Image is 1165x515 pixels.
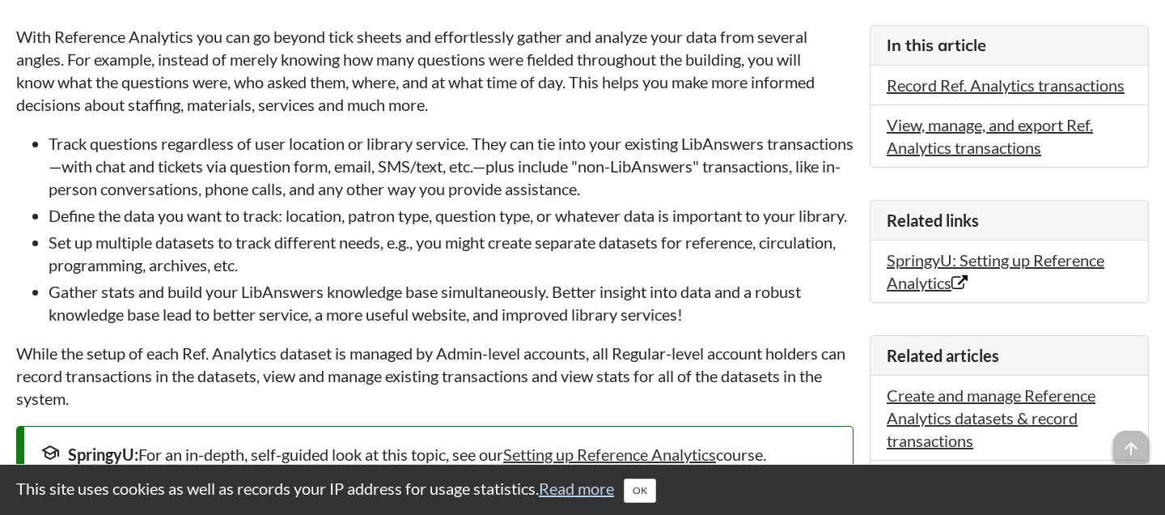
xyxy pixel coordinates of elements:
[16,342,854,410] p: While the setup of each Ref. Analytics dataset is managed by Admin-level accounts, all Regular-le...
[539,479,614,498] a: Read more
[1113,431,1149,466] span: arrow_upward
[49,280,854,326] li: Gather stats and build your LibAnswers knowledge base simultaneously. Better insight into data an...
[49,204,854,227] li: Define the data you want to track: location, patron type, question type, or whatever data is impo...
[887,75,1125,95] a: Record Ref. Analytics transactions
[503,445,716,464] a: Setting up Reference Analytics
[40,443,837,466] div: For an in-depth, self-guided look at this topic, see our course.
[624,479,656,503] button: Close
[887,115,1093,157] a: View, manage, and export Ref. Analytics transactions
[68,445,138,464] strong: SpringyU:
[1113,432,1149,452] a: arrow_upward
[16,25,854,116] p: With Reference Analytics you can go beyond tick sheets and effortlessly gather and analyze your d...
[887,211,979,230] span: Related links
[887,34,1132,57] h3: In this article
[887,250,1104,292] a: SpringyU: Setting up Reference Analytics
[887,346,999,365] span: Related articles
[49,231,854,276] li: Set up multiple datasets to track different needs, e.g., you might create separate datasets for r...
[887,385,1095,450] a: Create and manage Reference Analytics datasets & record transactions
[49,132,854,200] li: Track questions regardless of user location or library service. They can tie into your existing L...
[40,443,60,462] span: school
